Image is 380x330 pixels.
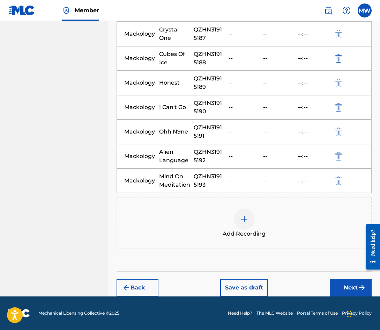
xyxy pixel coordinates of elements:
div: -- [263,128,295,136]
div: I Can't Go [159,103,191,112]
div: Crystal One [159,26,191,42]
div: QZHN31915192 [194,148,225,165]
button: Next [330,279,372,296]
div: --:-- [298,103,329,112]
a: Need Help? [228,310,252,316]
div: -- [229,103,260,112]
iframe: Resource Center [360,219,380,275]
div: --:-- [298,54,329,63]
div: -- [229,177,260,185]
div: Mackology [124,30,156,38]
img: 12a2ab48e56ec057fbd8.svg [335,103,342,112]
a: Public Search [321,3,335,17]
div: Mackology [124,152,156,160]
div: -- [263,79,295,87]
img: 12a2ab48e56ec057fbd8.svg [335,79,342,87]
a: Privacy Policy [342,310,372,316]
div: -- [229,30,260,38]
span: Member [75,6,99,14]
span: Mechanical Licensing Collective © 2025 [38,310,119,316]
div: -- [263,152,295,160]
div: Cubes Of Ice [159,50,191,67]
div: --:-- [298,128,329,136]
div: Honest [159,79,191,87]
div: User Menu [358,3,372,17]
a: The MLC Website [256,310,293,316]
div: Alien Language [159,148,191,165]
div: Mackology [124,54,156,63]
div: -- [263,30,295,38]
div: Mind On Meditation [159,172,191,189]
button: Save as draft [220,279,268,296]
img: 12a2ab48e56ec057fbd8.svg [335,30,342,38]
div: -- [263,103,295,112]
span: Add Recording [223,230,266,238]
img: Top Rightsholder [62,6,70,15]
div: Drag [347,303,351,324]
img: 12a2ab48e56ec057fbd8.svg [335,54,342,63]
div: QZHN31915191 [194,123,225,140]
img: f7272a7cc735f4ea7f67.svg [358,284,366,292]
div: QZHN31915188 [194,50,225,67]
img: help [342,6,351,15]
div: -- [229,152,260,160]
div: --:-- [298,152,329,160]
div: -- [229,54,260,63]
a: Portal Terms of Use [297,310,338,316]
img: add [240,215,248,223]
div: -- [263,54,295,63]
div: Help [340,3,353,17]
img: 12a2ab48e56ec057fbd8.svg [335,177,342,185]
div: QZHN31915189 [194,74,225,91]
div: Mackology [124,79,156,87]
div: --:-- [298,177,329,185]
div: --:-- [298,79,329,87]
div: -- [229,79,260,87]
div: Mackology [124,177,156,185]
div: -- [263,177,295,185]
img: 7ee5dd4eb1f8a8e3ef2f.svg [122,284,131,292]
div: Mackology [124,103,156,112]
div: Ohh N9ne [159,128,191,136]
img: MLC Logo [8,5,35,15]
iframe: Chat Widget [345,296,380,330]
button: Back [117,279,158,296]
img: logo [8,309,30,317]
div: -- [229,128,260,136]
div: --:-- [298,30,329,38]
div: QZHN31915190 [194,99,225,116]
div: QZHN31915187 [194,26,225,42]
div: Mackology [124,128,156,136]
img: search [324,6,333,15]
img: 12a2ab48e56ec057fbd8.svg [335,152,342,160]
div: QZHN31915193 [194,172,225,189]
img: 12a2ab48e56ec057fbd8.svg [335,128,342,136]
